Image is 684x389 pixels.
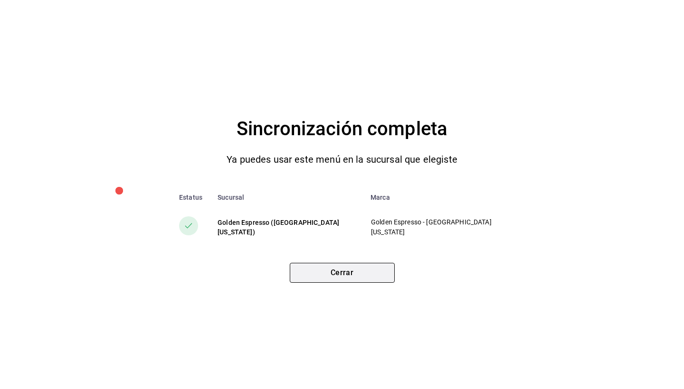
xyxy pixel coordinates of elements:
[363,186,520,209] th: Marca
[237,114,447,144] h4: Sincronización completa
[227,152,457,167] p: Ya puedes usar este menú en la sucursal que elegiste
[371,217,504,237] p: Golden Espresso - [GEOGRAPHIC_DATA][US_STATE]
[210,186,363,209] th: Sucursal
[218,218,355,237] div: Golden Espresso ([GEOGRAPHIC_DATA][US_STATE])
[164,186,210,209] th: Estatus
[290,263,395,283] button: Cerrar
